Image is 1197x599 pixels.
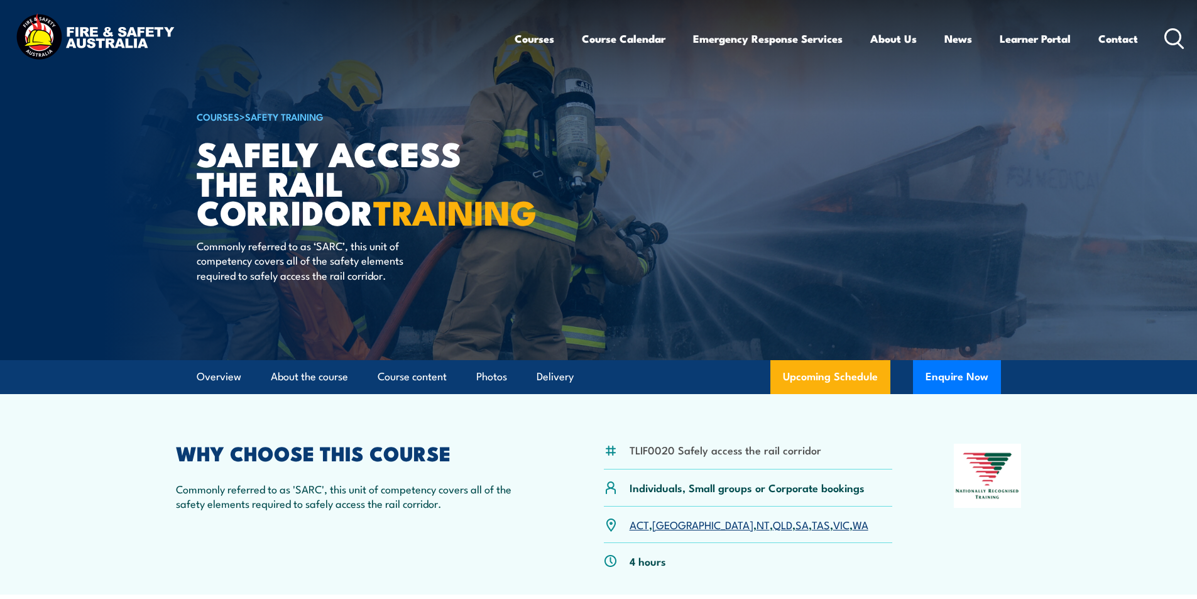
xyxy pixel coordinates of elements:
h1: Safely Access the Rail Corridor [197,138,507,226]
a: Course Calendar [582,22,665,55]
a: About Us [870,22,917,55]
a: About the course [271,360,348,393]
a: Photos [476,360,507,393]
a: Emergency Response Services [693,22,843,55]
button: Enquire Now [913,360,1001,394]
a: News [944,22,972,55]
p: Commonly referred to as 'SARC', this unit of competency covers all of the safety elements require... [176,481,543,511]
a: SA [795,517,809,532]
a: WA [853,517,868,532]
li: TLIF0020 Safely access the rail corridor [630,442,821,457]
a: NT [757,517,770,532]
p: 4 hours [630,554,666,568]
a: Upcoming Schedule [770,360,890,394]
h2: WHY CHOOSE THIS COURSE [176,444,543,461]
a: TAS [812,517,830,532]
a: [GEOGRAPHIC_DATA] [652,517,753,532]
h6: > [197,109,507,124]
strong: TRAINING [373,185,537,237]
a: Contact [1098,22,1138,55]
a: ACT [630,517,649,532]
a: Courses [515,22,554,55]
a: Course content [378,360,447,393]
a: Learner Portal [1000,22,1071,55]
a: Overview [197,360,241,393]
a: QLD [773,517,792,532]
a: Safety Training [245,109,324,123]
p: , , , , , , , [630,517,868,532]
a: Delivery [537,360,574,393]
p: Commonly referred to as ‘SARC’, this unit of competency covers all of the safety elements require... [197,238,426,282]
a: VIC [833,517,850,532]
p: Individuals, Small groups or Corporate bookings [630,480,865,495]
img: Nationally Recognised Training logo. [954,444,1022,508]
a: COURSES [197,109,239,123]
